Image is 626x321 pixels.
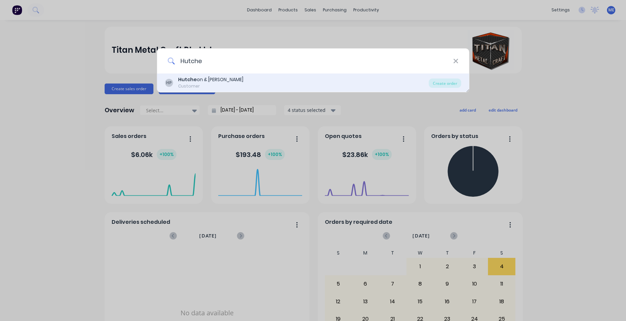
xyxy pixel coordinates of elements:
[429,78,461,88] div: Create order
[178,76,243,83] div: on & [PERSON_NAME]
[175,48,453,73] input: Enter a customer name to create a new order...
[165,79,173,87] div: HP
[178,76,197,83] b: Hutche
[178,83,243,89] div: Customer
